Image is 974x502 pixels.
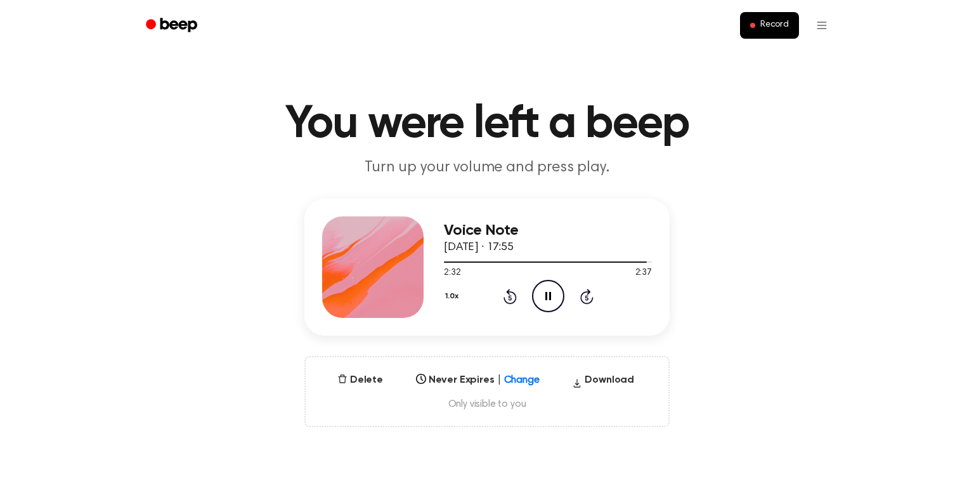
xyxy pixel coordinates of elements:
span: [DATE] · 17:55 [444,242,514,253]
h1: You were left a beep [162,102,812,147]
button: Download [567,373,639,393]
button: Record [740,12,799,39]
span: 2:37 [635,267,652,280]
h3: Voice Note [444,222,652,239]
button: Open menu [807,10,837,41]
span: Only visible to you [321,398,653,411]
p: Turn up your volume and press play. [243,157,730,178]
button: 1.0x [444,286,463,307]
span: 2:32 [444,267,460,280]
button: Delete [332,373,388,388]
span: Record [760,20,789,31]
a: Beep [137,13,209,38]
